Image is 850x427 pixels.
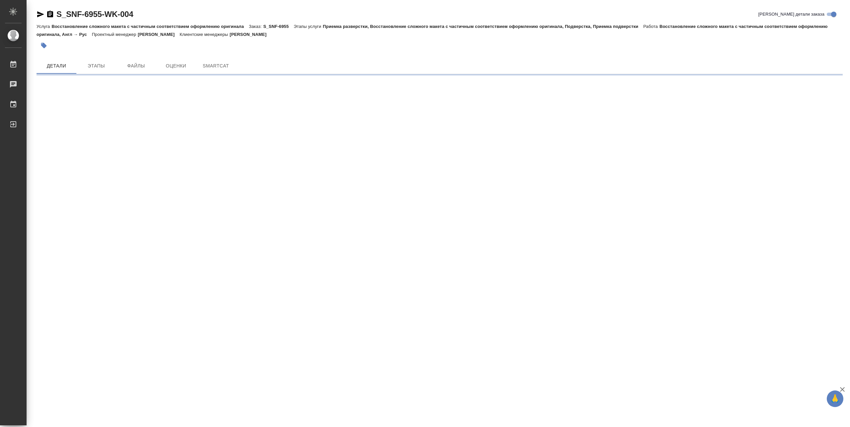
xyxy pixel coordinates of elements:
[323,24,643,29] p: Приемка разверстки, Восстановление сложного макета с частичным соответствием оформлению оригинала...
[180,32,230,37] p: Клиентские менеджеры
[138,32,180,37] p: [PERSON_NAME]
[249,24,263,29] p: Заказ:
[37,24,51,29] p: Услуга
[37,38,51,53] button: Добавить тэг
[294,24,323,29] p: Этапы услуги
[829,392,841,406] span: 🙏
[56,10,133,19] a: S_SNF-6955-WK-004
[120,62,152,70] span: Файлы
[80,62,112,70] span: Этапы
[643,24,660,29] p: Работа
[46,10,54,18] button: Скопировать ссылку
[827,390,843,407] button: 🙏
[200,62,232,70] span: SmartCat
[92,32,138,37] p: Проектный менеджер
[37,10,44,18] button: Скопировать ссылку для ЯМессенджера
[51,24,249,29] p: Восстановление сложного макета с частичным соответствием оформлению оригинала
[41,62,72,70] span: Детали
[230,32,272,37] p: [PERSON_NAME]
[758,11,824,18] span: [PERSON_NAME] детали заказа
[160,62,192,70] span: Оценки
[263,24,294,29] p: S_SNF-6955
